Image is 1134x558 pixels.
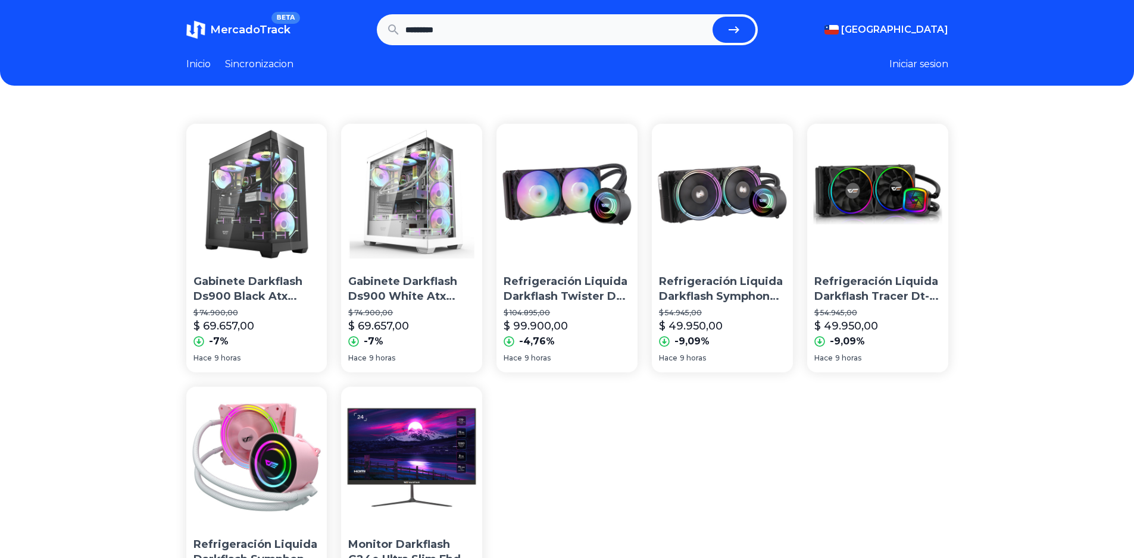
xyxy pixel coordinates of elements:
p: -7% [209,334,229,349]
a: Sincronizacion [225,57,293,71]
p: $ 54.945,00 [814,308,941,318]
span: MercadoTrack [210,23,290,36]
p: $ 99.900,00 [504,318,568,334]
img: Gabinete Darkflash Ds900 White Atx Vidrio Templado [341,124,482,265]
p: -9,09% [674,334,710,349]
span: Hace [193,353,212,363]
a: Refrigeración Liquida Darkflash Symphony Tr120 Argb 120mmRefrigeración Liquida Darkflash Symphony... [652,124,793,372]
img: Refrigeración Liquida Darkflash Twister Dx-240 Argb 240mm [496,124,638,265]
span: Hace [659,353,677,363]
img: Refrigeración Liquida Darkflash Tracer Dt-240 Rgb 240mm [807,124,948,265]
img: Chile [824,25,839,35]
a: Refrigeración Liquida Darkflash Twister Dx-240 Argb 240mmRefrigeración Liquida Darkflash Twister ... [496,124,638,372]
span: Hace [814,353,833,363]
img: MercadoTrack [186,20,205,39]
p: Refrigeración Liquida Darkflash Symphony Tr120 Argb 120mm [659,274,786,304]
span: BETA [271,12,299,24]
a: Gabinete Darkflash Ds900 White Atx Vidrio TempladoGabinete Darkflash Ds900 White Atx [PERSON_NAME... [341,124,482,372]
span: 9 horas [835,353,861,363]
p: $ 69.657,00 [193,318,254,334]
p: Gabinete Darkflash Ds900 Black Atx [PERSON_NAME] Templado [193,274,320,304]
a: Refrigeración Liquida Darkflash Tracer Dt-240 Rgb 240mmRefrigeración Liquida Darkflash Tracer Dt-... [807,124,948,372]
p: Refrigeración Liquida Darkflash Tracer Dt-240 Rgb 240mm [814,274,941,304]
p: $ 69.657,00 [348,318,409,334]
p: $ 49.950,00 [814,318,878,334]
button: Iniciar sesion [889,57,948,71]
span: 9 horas [214,353,240,363]
p: -4,76% [519,334,555,349]
img: Refrigeración Liquida Darkflash Symphony Tr120 Argb 120mm [652,124,793,265]
p: $ 74.900,00 [348,308,475,318]
img: Monitor Darkflash G24e Ultra Slim Fhd 24 Ips 75hz Hdmi/vga [341,387,482,528]
span: Hace [504,353,522,363]
button: [GEOGRAPHIC_DATA] [824,23,948,37]
span: 9 horas [524,353,551,363]
p: -7% [364,334,383,349]
a: MercadoTrackBETA [186,20,290,39]
p: -9,09% [830,334,865,349]
img: Refrigeración Liquida Darkflash Symphony Tr120 Argb 120mm [186,387,327,528]
p: $ 104.895,00 [504,308,630,318]
a: Inicio [186,57,211,71]
p: Refrigeración Liquida Darkflash Twister Dx-240 Argb 240mm [504,274,630,304]
p: $ 54.945,00 [659,308,786,318]
img: Gabinete Darkflash Ds900 Black Atx Vidrio Templado [186,124,327,265]
p: $ 49.950,00 [659,318,723,334]
p: $ 74.900,00 [193,308,320,318]
span: 9 horas [369,353,395,363]
span: Hace [348,353,367,363]
a: Gabinete Darkflash Ds900 Black Atx Vidrio TempladoGabinete Darkflash Ds900 Black Atx [PERSON_NAME... [186,124,327,372]
span: 9 horas [680,353,706,363]
p: Gabinete Darkflash Ds900 White Atx [PERSON_NAME] Templado [348,274,475,304]
span: [GEOGRAPHIC_DATA] [841,23,948,37]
